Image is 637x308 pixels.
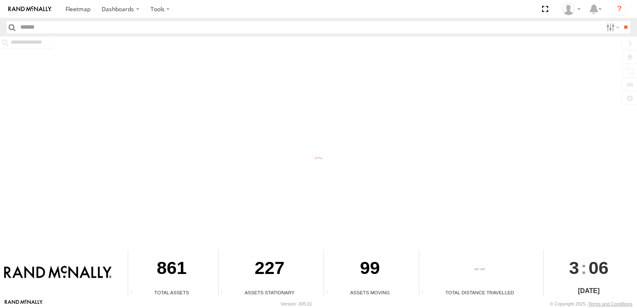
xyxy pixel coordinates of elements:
div: Total Distance Travelled [419,289,540,296]
img: Rand McNally [4,266,112,280]
div: 227 [219,250,321,289]
div: 861 [128,250,215,289]
img: rand-logo.svg [8,6,51,12]
label: Search Filter Options [603,21,621,33]
a: Terms and Conditions [588,301,632,306]
div: © Copyright 2025 - [550,301,632,306]
div: [DATE] [544,286,634,296]
div: Jose Goitia [559,3,584,15]
div: 99 [324,250,416,289]
span: 3 [569,250,579,286]
span: 06 [588,250,608,286]
div: Version: 305.01 [281,301,312,306]
div: : [544,250,634,286]
div: Total number of assets current stationary. [219,290,231,296]
div: Total distance travelled by all assets within specified date range and applied filters [419,290,432,296]
div: Assets Moving [324,289,416,296]
i: ? [613,2,626,16]
div: Assets Stationary [219,289,321,296]
a: Visit our Website [5,300,43,308]
div: Total number of Enabled Assets [128,290,141,296]
div: Total Assets [128,289,215,296]
div: Total number of assets current in transit. [324,290,336,296]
